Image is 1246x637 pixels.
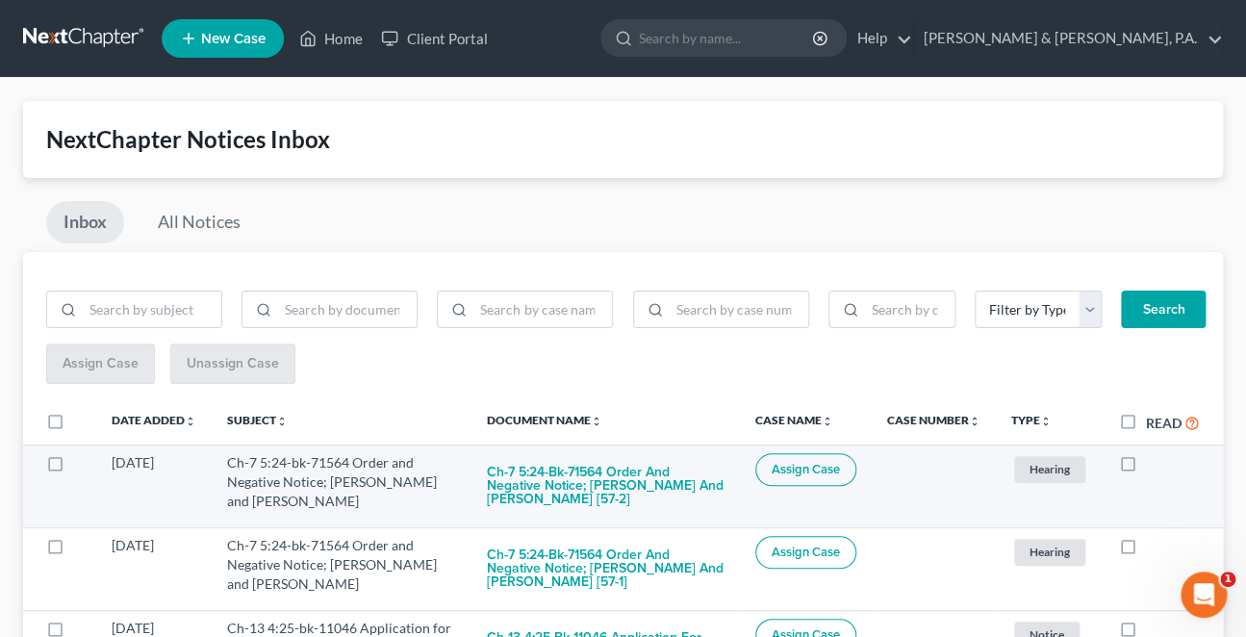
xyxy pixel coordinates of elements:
span: Assign Case [772,462,840,477]
a: [PERSON_NAME] & [PERSON_NAME], P.A. [914,21,1222,56]
i: unfold_more [969,416,980,427]
a: Inbox [46,201,124,243]
a: All Notices [140,201,258,243]
a: Typeunfold_more [1011,413,1052,427]
input: Search by case name [473,292,612,328]
span: Assign Case [772,545,840,560]
input: Search by name... [639,20,815,56]
span: Hearing [1014,456,1085,482]
i: unfold_more [591,416,602,427]
button: Assign Case [755,536,856,569]
a: Hearing [1011,536,1088,568]
button: Ch-7 5:24-bk-71564 Order and Negative Notice; [PERSON_NAME] and [PERSON_NAME] [57-2] [487,453,725,519]
input: Search by subject [83,292,221,328]
button: Search [1121,291,1206,329]
a: Subjectunfold_more [227,413,288,427]
a: Date Addedunfold_more [112,413,196,427]
a: Document Nameunfold_more [487,413,602,427]
i: unfold_more [185,416,196,427]
td: Ch-7 5:24-bk-71564 Order and Negative Notice; [PERSON_NAME] and [PERSON_NAME] [212,527,471,610]
td: [DATE] [96,445,212,527]
i: unfold_more [1040,416,1052,427]
a: Home [290,21,371,56]
a: Client Portal [371,21,496,56]
span: Hearing [1014,539,1085,565]
span: 1 [1220,572,1235,587]
label: Read [1146,413,1182,433]
a: Case Numberunfold_more [887,413,980,427]
button: Assign Case [755,453,856,486]
span: New Case [201,32,266,46]
a: Help [848,21,912,56]
input: Search by case number [670,292,808,328]
input: Search by date [865,292,954,328]
i: unfold_more [822,416,833,427]
div: NextChapter Notices Inbox [46,124,1200,155]
button: Ch-7 5:24-bk-71564 Order and Negative Notice; [PERSON_NAME] and [PERSON_NAME] [57-1] [487,536,725,601]
iframe: Intercom live chat [1181,572,1227,618]
input: Search by document name [278,292,417,328]
a: Case Nameunfold_more [755,413,833,427]
a: Hearing [1011,453,1088,485]
td: Ch-7 5:24-bk-71564 Order and Negative Notice; [PERSON_NAME] and [PERSON_NAME] [212,445,471,527]
td: [DATE] [96,527,212,610]
i: unfold_more [276,416,288,427]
